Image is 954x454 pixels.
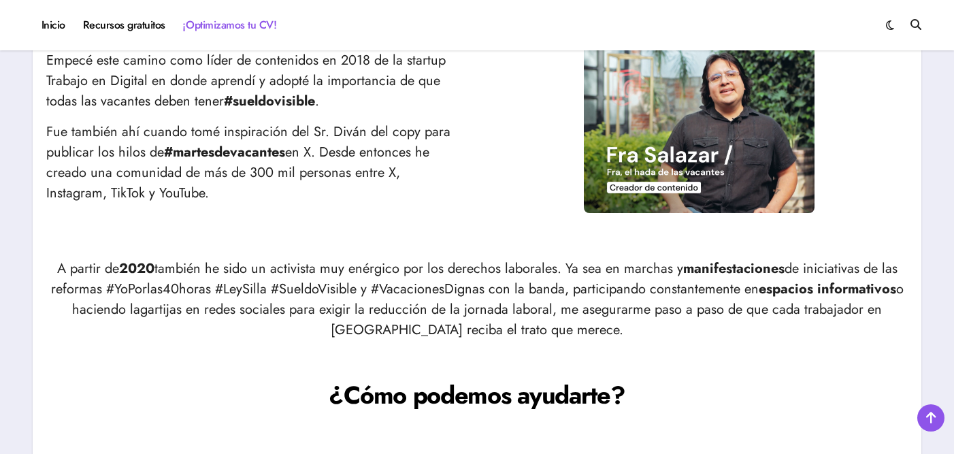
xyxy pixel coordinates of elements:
strong: espacios informativos [759,279,896,299]
p: A partir de también he sido un activista muy enérgico por los derechos laborales. Ya sea en march... [46,259,908,340]
a: ¡Optimizamos tu CV! [174,7,285,44]
p: Fue también ahí cuando tomé inspiración del Sr. Diván del copy para publicar los hilos de en X. D... [46,122,463,204]
a: Recursos gratuitos [74,7,174,44]
strong: 2020 [119,259,154,278]
img: Fra siendo entrevistado en Change.org [584,38,815,213]
strong: #martesdevacantes [164,142,285,162]
h2: ¿Cómo podemos ayudarte? [46,378,908,412]
strong: #sueldovisible [224,91,315,111]
a: Inicio [33,7,74,44]
strong: manifestaciones [683,259,785,278]
p: Empecé este camino como líder de contenidos en 2018 de la startup Trabajo en Digital en donde apr... [46,50,463,112]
